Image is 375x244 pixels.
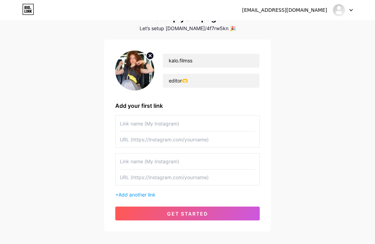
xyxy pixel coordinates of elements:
[163,74,259,88] input: bio
[163,54,259,68] input: Your name
[118,192,156,198] span: Add another link
[115,207,260,221] button: get started
[120,154,255,169] input: Link name (My Instagram)
[120,170,255,185] input: URL (https://instagram.com/yourname)
[115,51,154,91] img: profile pic
[167,211,208,217] span: get started
[115,102,260,110] div: Add your first link
[104,26,271,32] div: Let’s setup [DOMAIN_NAME]/4f7rw5kn 🎉
[242,7,327,14] div: [EMAIL_ADDRESS][DOMAIN_NAME]
[332,4,345,17] img: 4f7rw5kn
[115,191,260,199] div: +
[120,132,255,148] input: URL (https://instagram.com/yourname)
[120,116,255,132] input: Link name (My Instagram)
